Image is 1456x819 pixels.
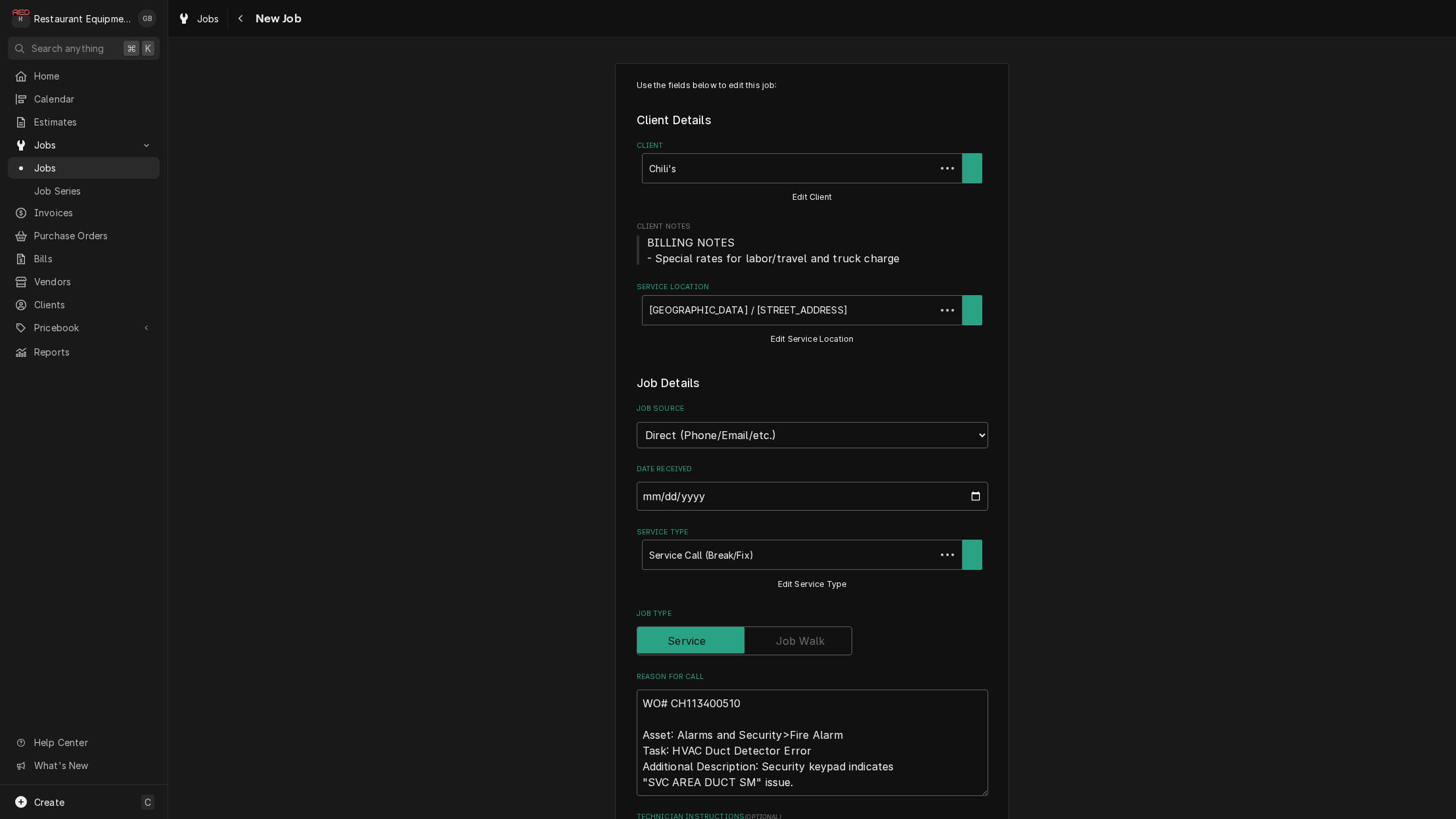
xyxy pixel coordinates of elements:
[34,12,131,26] div: Restaurant Equipment Diagnostics
[32,41,104,55] span: Search anything
[8,134,160,156] a: Go to Jobs
[34,69,153,83] span: Home
[8,317,160,339] a: Go to Pricebook
[252,10,302,28] span: New Job
[8,271,160,292] a: Vendors
[8,202,160,223] a: Invoices
[34,321,133,335] span: Pricebook
[34,184,153,198] span: Job Series
[8,248,160,269] a: Bills
[197,12,219,26] span: Jobs
[231,8,252,29] button: Navigate back
[34,161,153,175] span: Jobs
[172,8,225,30] a: Jobs
[637,235,988,266] span: Client Notes
[776,576,849,593] button: Edit Service Type
[637,141,988,151] label: Client
[8,180,160,202] a: Job Series
[637,482,988,511] input: yyyy-mm-dd
[8,157,160,179] a: Jobs
[34,797,64,808] span: Create
[34,298,153,312] span: Clients
[8,111,160,133] a: Estimates
[8,225,160,246] a: Purchase Orders
[34,138,133,152] span: Jobs
[138,9,156,28] div: Gary Beaver's Avatar
[637,609,988,655] div: Job Type
[12,9,30,28] div: Restaurant Equipment Diagnostics's Avatar
[127,41,136,55] span: ⌘
[637,112,988,129] legend: Client Details
[34,115,153,129] span: Estimates
[637,527,988,538] label: Service Type
[637,672,988,682] label: Reason For Call
[8,341,160,363] a: Reports
[637,282,988,347] div: Service Location
[790,189,834,206] button: Edit Client
[769,331,856,348] button: Edit Service Location
[138,9,156,28] div: GB
[34,92,153,106] span: Calendar
[637,222,988,232] span: Client Notes
[637,375,988,392] legend: Job Details
[145,795,151,809] span: C
[963,540,982,570] button: Create New Service
[637,609,988,619] label: Job Type
[34,275,153,289] span: Vendors
[637,464,988,511] div: Date Received
[34,759,152,772] span: What's New
[8,37,160,60] button: Search anything⌘K
[963,295,982,325] button: Create New Location
[8,732,160,753] a: Go to Help Center
[637,141,988,206] div: Client
[637,464,988,475] label: Date Received
[647,236,900,265] span: BILLING NOTES - Special rates for labor/travel and truck charge
[8,65,160,87] a: Home
[637,282,988,292] label: Service Location
[637,527,988,592] div: Service Type
[34,736,152,749] span: Help Center
[34,345,153,359] span: Reports
[8,88,160,110] a: Calendar
[637,690,988,796] textarea: WO# CH113400510 Asset: Alarms and Security>Fire Alarm Task: HVAC Duct Detector Error Additional D...
[637,404,988,414] label: Job Source
[34,229,153,243] span: Purchase Orders
[637,404,988,448] div: Job Source
[637,222,988,266] div: Client Notes
[145,41,151,55] span: K
[34,206,153,220] span: Invoices
[8,755,160,776] a: Go to What's New
[34,252,153,266] span: Bills
[12,9,30,28] div: R
[963,153,982,183] button: Create New Client
[637,80,988,91] p: Use the fields below to edit this job:
[8,294,160,316] a: Clients
[637,672,988,796] div: Reason For Call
